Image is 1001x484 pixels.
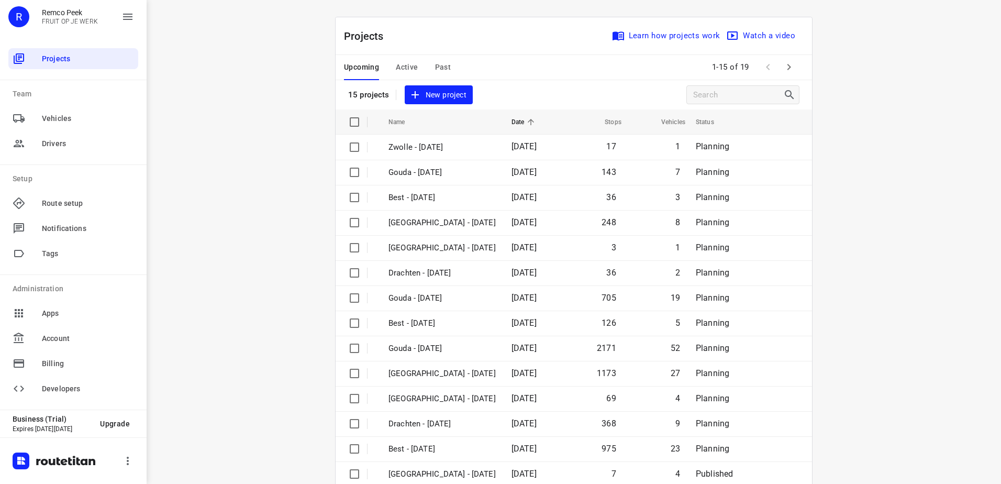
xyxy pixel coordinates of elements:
span: 27 [671,368,680,378]
p: Team [13,89,138,100]
span: [DATE] [511,444,537,454]
span: [DATE] [511,393,537,403]
span: Planning [696,343,729,353]
span: 7 [611,469,616,479]
div: Vehicles [8,108,138,129]
span: Billing [42,358,134,369]
span: 23 [671,444,680,454]
span: Upcoming [344,61,379,74]
p: Gouda - Thursday [388,292,496,304]
p: Gouda - Wednesday [388,343,496,355]
span: Planning [696,419,729,428]
span: Planning [696,243,729,252]
span: 52 [671,343,680,353]
span: Vehicles [648,116,685,128]
div: Search [783,89,799,101]
p: Remco Peek [42,8,98,17]
span: Planning [696,192,729,202]
span: Planning [696,293,729,303]
p: Business (Trial) [13,415,92,423]
p: Zwolle - [DATE] [388,141,496,153]
button: New project [405,85,473,105]
span: 2171 [597,343,616,353]
span: 248 [602,217,616,227]
span: [DATE] [511,192,537,202]
span: Vehicles [42,113,134,124]
span: 69 [606,393,616,403]
span: 8 [675,217,680,227]
span: 4 [675,393,680,403]
span: Published [696,469,733,479]
div: Drivers [8,133,138,154]
p: Antwerpen - Tuesday [388,468,496,480]
span: Projects [42,53,134,64]
span: [DATE] [511,419,537,428]
button: Upgrade [92,414,138,433]
div: Billing [8,353,138,374]
span: [DATE] [511,167,537,177]
span: 143 [602,167,616,177]
p: Antwerpen - Wednesday [388,393,496,405]
span: Account [42,333,134,344]
span: 3 [611,243,616,252]
span: 1 [675,141,680,151]
span: [DATE] [511,141,537,151]
p: 15 projects [348,90,390,100]
p: Drachten - Wednesday [388,418,496,430]
input: Search projects [693,87,783,103]
div: Route setup [8,193,138,214]
div: Notifications [8,218,138,239]
span: 975 [602,444,616,454]
span: 705 [602,293,616,303]
span: [DATE] [511,469,537,479]
span: 3 [675,192,680,202]
span: 4 [675,469,680,479]
p: Gouda - Friday [388,167,496,179]
span: 1173 [597,368,616,378]
span: 368 [602,419,616,428]
span: Developers [42,383,134,394]
span: Tags [42,248,134,259]
div: Account [8,328,138,349]
span: Past [435,61,451,74]
span: Stops [591,116,621,128]
span: Status [696,116,728,128]
span: Planning [696,444,729,454]
span: Planning [696,368,729,378]
span: Planning [696,268,729,278]
p: Best - Thursday [388,317,496,329]
div: Developers [8,378,138,399]
p: Projects [344,28,392,44]
div: Apps [8,303,138,324]
span: [DATE] [511,368,537,378]
span: New project [411,89,466,102]
span: [DATE] [511,268,537,278]
p: Antwerpen - Thursday [388,242,496,254]
p: Expires [DATE][DATE] [13,425,92,433]
span: 1 [675,243,680,252]
span: 19 [671,293,680,303]
span: 9 [675,419,680,428]
span: 126 [602,318,616,328]
span: Upgrade [100,420,130,428]
span: Date [511,116,538,128]
div: Projects [8,48,138,69]
p: Zwolle - Wednesday [388,368,496,380]
span: Previous Page [758,57,778,78]
p: FRUIT OP JE WERK [42,18,98,25]
span: 5 [675,318,680,328]
span: [DATE] [511,293,537,303]
p: Best - Friday [388,192,496,204]
span: Apps [42,308,134,319]
span: Planning [696,141,729,151]
div: R [8,6,29,27]
span: Planning [696,393,729,403]
span: 1-15 of 19 [708,56,753,79]
span: Route setup [42,198,134,209]
span: 7 [675,167,680,177]
span: 36 [606,268,616,278]
span: Planning [696,217,729,227]
span: Notifications [42,223,134,234]
span: [DATE] [511,243,537,252]
span: 36 [606,192,616,202]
